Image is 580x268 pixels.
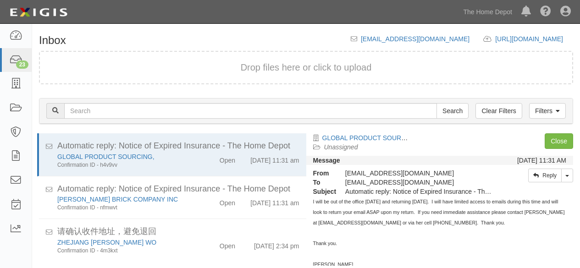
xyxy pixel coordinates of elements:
a: The Home Depot [458,3,517,21]
strong: Subject [306,187,338,196]
div: [DATE] 11:31 AM [517,156,566,165]
input: Search [436,103,469,119]
strong: Message [313,157,340,164]
div: Open [220,195,235,208]
img: logo-5460c22ac91f19d4615b14bd174203de0afe785f0fc80cf4dbbc73dc1793850b.png [7,4,70,21]
span: [PERSON_NAME] [313,262,354,267]
span: I will be out of the office [DATE] and returning [DATE]. I will have limited access to emails dur... [313,199,565,225]
h1: Inbox [39,34,66,46]
a: Filters [529,103,566,119]
div: party-9wvmkk@sbainsurance.homedepot.com [338,178,500,187]
div: 23 [16,60,28,69]
div: [DATE] 2:34 pm [254,238,299,251]
a: GLOBAL PRODUCT SOURCING, [57,153,155,160]
a: GLOBAL PRODUCT SOURCING, [322,134,420,142]
a: [EMAIL_ADDRESS][DOMAIN_NAME] [361,35,470,43]
input: Search [64,103,437,119]
div: Automatic reply: Notice of Expired Insurance - The Home Depot [57,140,299,152]
div: Open [220,152,235,165]
div: [DATE] 11:31 am [250,152,299,165]
a: Reply [528,169,562,182]
div: Open [220,238,235,251]
a: [URL][DOMAIN_NAME] [495,35,573,43]
a: Clear Filters [475,103,522,119]
div: Automatic reply: Notice of Expired Insurance - The Home Depot [338,187,500,196]
strong: From [306,169,338,178]
div: [DATE] 11:31 am [250,195,299,208]
span: Thank you. [313,241,337,246]
div: Confirmation ID - nfmwvt [57,204,193,212]
strong: To [306,178,338,187]
a: Unassigned [324,143,358,151]
a: [PERSON_NAME] BRICK COMPANY INC [57,196,178,203]
div: Automatic reply: Notice of Expired Insurance - The Home Depot [57,183,299,195]
div: Confirmation ID - h4v9vv [57,161,193,169]
a: ZHEJIANG [PERSON_NAME] WO [57,239,156,246]
a: Close [545,133,573,149]
button: Drop files here or click to upload [241,61,372,74]
i: Help Center - Complianz [540,6,551,17]
div: 请确认收件地址，避免退回 [57,226,299,238]
div: Confirmation ID - 4m3kxt [57,247,193,255]
div: [EMAIL_ADDRESS][DOMAIN_NAME] [338,169,500,178]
